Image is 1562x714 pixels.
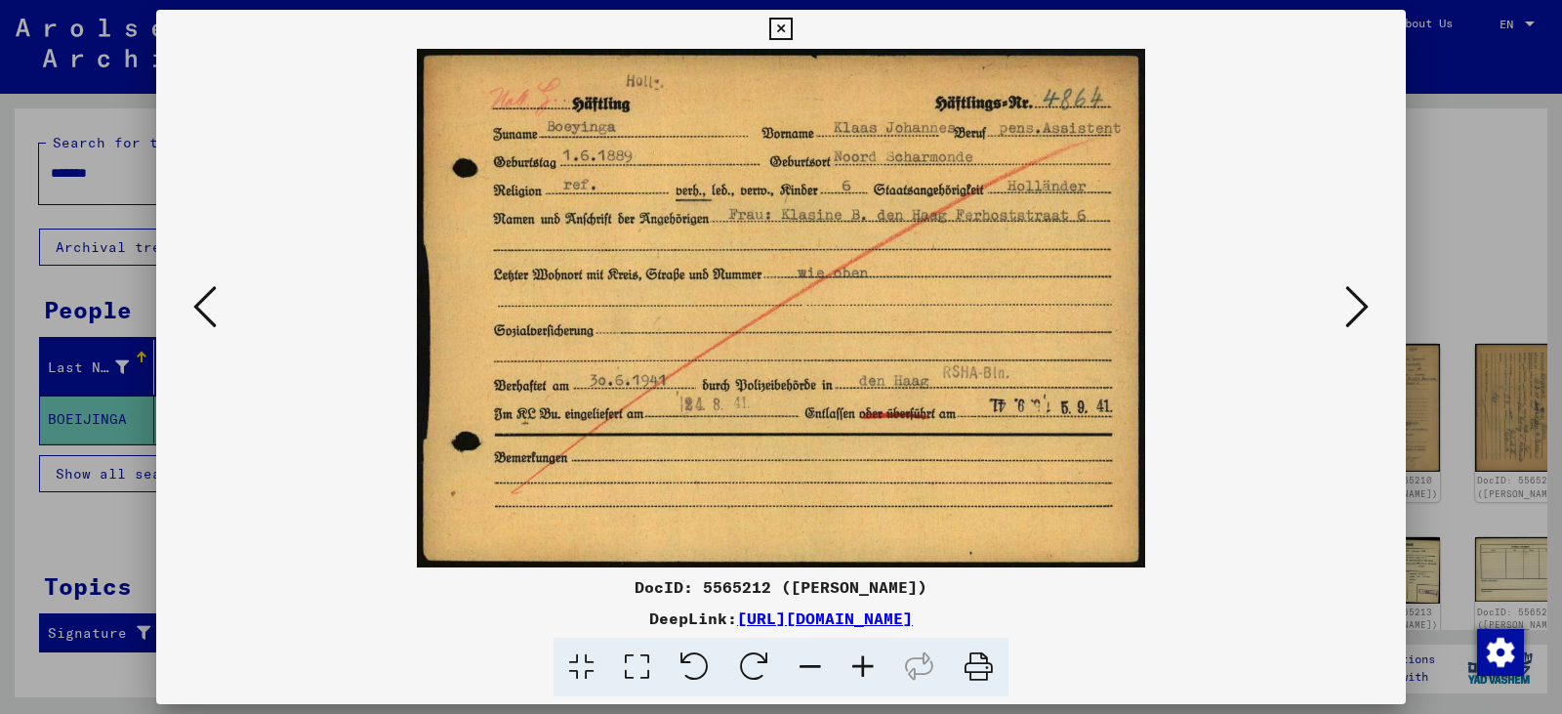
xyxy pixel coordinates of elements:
img: Change consent [1477,629,1524,676]
div: DeepLink: [156,607,1406,630]
img: 001.jpg [223,49,1339,567]
div: DocID: 5565212 ([PERSON_NAME]) [156,575,1406,599]
div: Change consent [1476,628,1523,675]
a: [URL][DOMAIN_NAME] [737,609,913,628]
